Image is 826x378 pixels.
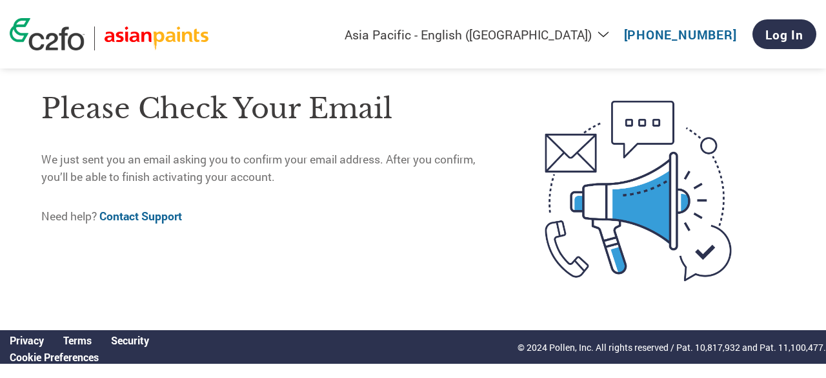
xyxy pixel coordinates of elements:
p: We just sent you an email asking you to confirm your email address. After you confirm, you’ll be ... [41,151,492,185]
a: Privacy [10,333,44,347]
h1: Please check your email [41,88,492,130]
a: Log In [752,19,816,49]
img: open-email [492,78,785,304]
p: Need help? [41,208,492,225]
img: c2fo logo [10,18,85,50]
a: Contact Support [99,209,182,224]
a: Cookie Preferences, opens a dedicated popup modal window [10,350,99,364]
img: Asian Paints [105,26,208,50]
p: © 2024 Pollen, Inc. All rights reserved / Pat. 10,817,932 and Pat. 11,100,477. [518,341,826,354]
a: Security [111,333,149,347]
a: [PHONE_NUMBER] [624,26,737,43]
a: Terms [63,333,92,347]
